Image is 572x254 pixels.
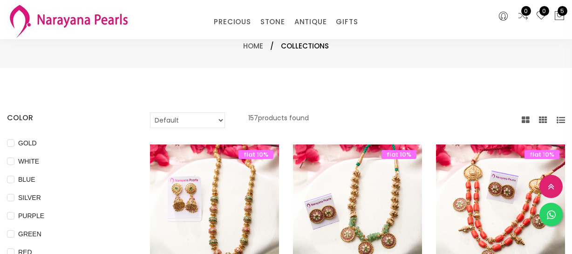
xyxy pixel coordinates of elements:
span: flat 10% [238,150,273,159]
span: SILVER [14,192,45,203]
button: 5 [554,10,565,22]
span: 0 [539,6,549,16]
a: STONE [260,15,285,29]
span: Collections [281,41,329,52]
span: BLUE [14,174,39,185]
span: 5 [558,6,567,16]
h4: COLOR [7,112,122,124]
span: / [270,41,274,52]
span: flat 10% [381,150,416,159]
span: GOLD [14,138,41,148]
span: flat 10% [524,150,559,159]
a: GIFTS [336,15,358,29]
a: PRECIOUS [214,15,251,29]
a: ANTIQUE [294,15,327,29]
span: GREEN [14,229,45,239]
a: 0 [518,10,529,22]
a: Home [243,41,263,51]
p: 157 products found [248,112,309,128]
a: 0 [536,10,547,22]
span: PURPLE [14,211,48,221]
span: 0 [521,6,531,16]
span: WHITE [14,156,43,166]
